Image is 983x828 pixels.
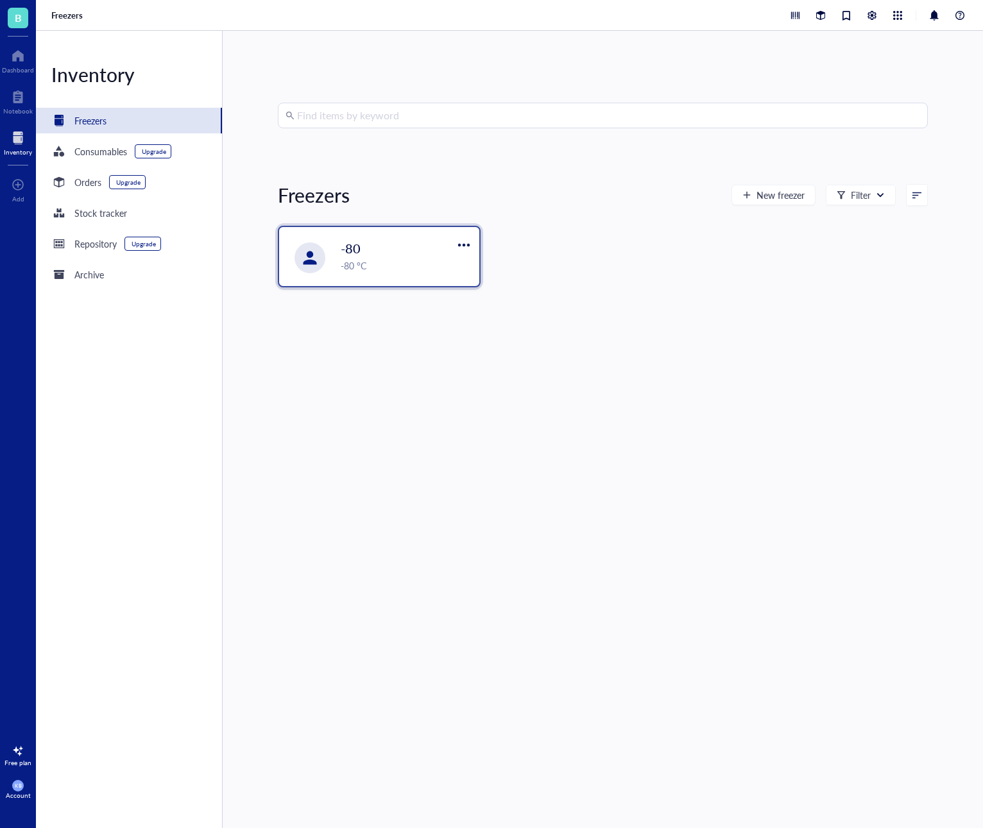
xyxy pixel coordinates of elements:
[51,10,85,21] a: Freezers
[74,175,101,189] div: Orders
[36,62,222,87] div: Inventory
[15,10,22,26] span: B
[36,262,222,287] a: Archive
[3,107,33,115] div: Notebook
[756,190,805,200] span: New freezer
[731,185,816,205] button: New freezer
[36,169,222,195] a: OrdersUpgrade
[6,791,31,799] div: Account
[3,87,33,115] a: Notebook
[278,182,350,208] div: Freezers
[36,108,222,133] a: Freezers
[36,231,222,257] a: RepositoryUpgrade
[851,188,871,202] div: Filter
[142,148,166,155] div: Upgrade
[2,66,34,74] div: Dashboard
[2,46,34,74] a: Dashboard
[4,148,32,156] div: Inventory
[4,128,32,156] a: Inventory
[74,144,127,158] div: Consumables
[4,759,31,766] div: Free plan
[341,258,472,273] div: -80 °C
[74,267,104,282] div: Archive
[74,206,127,220] div: Stock tracker
[132,240,156,248] div: Upgrade
[36,139,222,164] a: ConsumablesUpgrade
[116,178,141,186] div: Upgrade
[74,237,117,251] div: Repository
[12,195,24,203] div: Add
[15,782,21,788] span: KB
[341,239,361,257] span: -80
[74,114,107,128] div: Freezers
[36,200,222,226] a: Stock tracker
